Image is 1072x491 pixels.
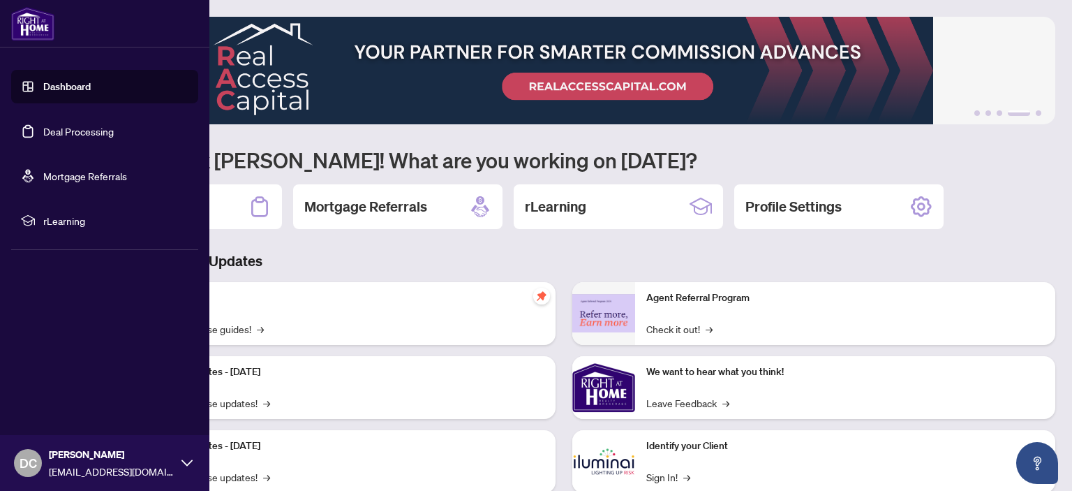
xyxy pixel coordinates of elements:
[646,439,1044,454] p: Identify your Client
[706,321,713,337] span: →
[1008,110,1030,116] button: 4
[43,125,114,138] a: Deal Processing
[1036,110,1041,116] button: 5
[533,288,550,305] span: pushpin
[263,469,270,485] span: →
[525,197,586,217] h2: rLearning
[263,395,270,411] span: →
[147,439,544,454] p: Platform Updates - [DATE]
[11,7,54,41] img: logo
[722,395,729,411] span: →
[257,321,264,337] span: →
[20,453,37,473] span: DC
[572,294,635,332] img: Agent Referral Program
[147,365,544,380] p: Platform Updates - [DATE]
[974,110,980,116] button: 1
[73,147,1055,173] h1: Welcome back [PERSON_NAME]! What are you working on [DATE]?
[997,110,1002,116] button: 3
[49,464,174,479] span: [EMAIL_ADDRESS][DOMAIN_NAME]
[683,469,690,485] span: →
[73,251,1055,271] h3: Brokerage & Industry Updates
[43,213,188,228] span: rLearning
[646,469,690,485] a: Sign In!→
[43,80,91,93] a: Dashboard
[646,291,1044,306] p: Agent Referral Program
[572,356,635,419] img: We want to hear what you think!
[73,17,1055,124] img: Slide 3
[304,197,427,217] h2: Mortgage Referrals
[985,110,991,116] button: 2
[147,291,544,306] p: Self-Help
[646,395,729,411] a: Leave Feedback→
[745,197,842,217] h2: Profile Settings
[49,447,174,462] span: [PERSON_NAME]
[646,365,1044,380] p: We want to hear what you think!
[43,170,127,182] a: Mortgage Referrals
[646,321,713,337] a: Check it out!→
[1016,442,1058,484] button: Open asap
